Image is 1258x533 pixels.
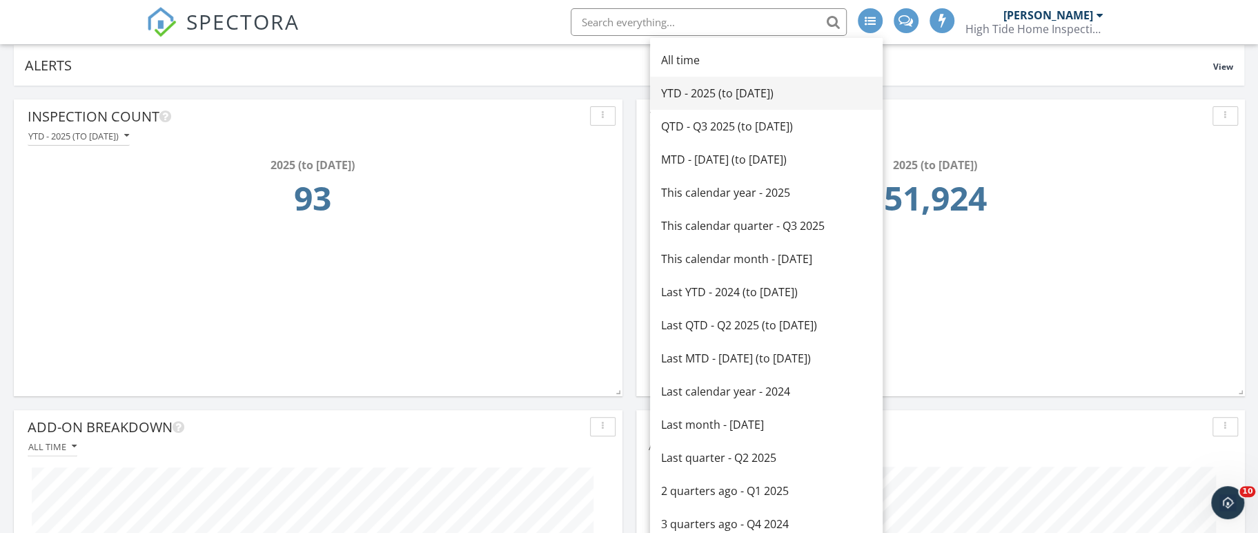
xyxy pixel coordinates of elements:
[28,106,584,127] div: Inspection Count
[186,7,299,36] span: SPECTORA
[650,417,1207,438] div: Inspection count per city
[571,8,847,36] input: Search everything...
[661,416,872,433] div: Last month - [DATE]
[965,22,1103,36] div: High Tide Home Inspections, LLC
[661,251,872,267] div: This calendar month - [DATE]
[661,383,872,400] div: Last calendar year - 2024
[25,56,1213,75] div: Alerts
[661,516,872,532] div: 3 quarters ago - Q4 2024
[1239,486,1255,497] span: 10
[661,52,872,68] div: All time
[661,217,872,234] div: This calendar quarter - Q3 2025
[661,317,872,333] div: Last QTD - Q2 2025 (to [DATE])
[146,7,177,37] img: The Best Home Inspection Software - Spectora
[1213,61,1233,72] span: View
[654,157,1216,173] div: 2025 (to [DATE])
[28,131,129,141] div: YTD - 2025 (to [DATE])
[661,85,872,101] div: YTD - 2025 (to [DATE])
[661,184,872,201] div: This calendar year - 2025
[28,127,130,146] button: YTD - 2025 (to [DATE])
[1003,8,1093,22] div: [PERSON_NAME]
[28,438,77,456] button: All time
[1211,486,1244,519] iframe: Intercom live chat
[661,151,872,168] div: MTD - [DATE] (to [DATE])
[661,483,872,499] div: 2 quarters ago - Q1 2025
[32,173,593,231] td: 93
[661,449,872,466] div: Last quarter - Q2 2025
[661,118,872,135] div: QTD - Q3 2025 (to [DATE])
[146,19,299,48] a: SPECTORA
[661,350,872,367] div: Last MTD - [DATE] (to [DATE])
[28,417,584,438] div: Add-On Breakdown
[650,106,1207,127] div: Total Revenue
[32,157,593,173] div: 2025 (to [DATE])
[654,173,1216,231] td: 51924.0
[28,442,77,452] div: All time
[661,284,872,300] div: Last YTD - 2024 (to [DATE])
